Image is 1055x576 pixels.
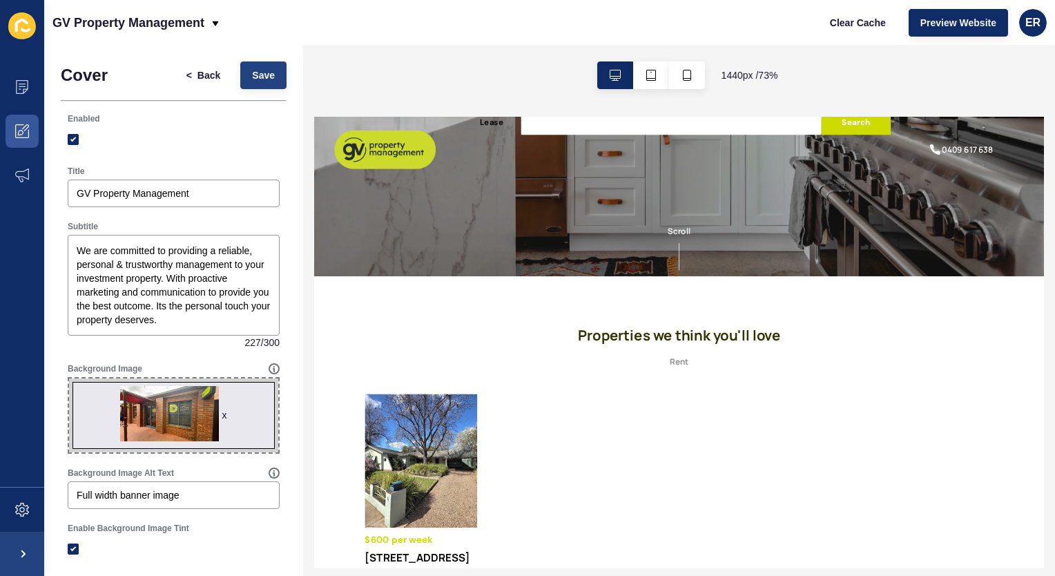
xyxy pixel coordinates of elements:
textarea: We are committed to providing a reliable, personal & trustworthy management to your investment pr... [70,237,278,334]
span: ER [1025,16,1041,30]
label: Enable Background Image Tint [68,523,189,534]
button: Clear Cache [818,9,898,37]
span: 300 [264,336,280,349]
button: Preview Website [909,9,1008,37]
img: Listing image [69,378,222,560]
span: Back [197,68,220,82]
label: Background Image Alt Text [68,468,174,479]
img: GV Property Management [28,14,166,76]
span: Clear Cache [830,16,886,30]
label: Background Image [68,363,142,374]
label: Title [68,166,84,177]
label: Enabled [68,113,100,124]
div: 0409 617 638 [855,37,926,53]
span: 227 [244,336,260,349]
label: Subtitle [68,221,98,232]
button: Save [240,61,287,89]
button: <Back [175,61,233,89]
button: Rent [484,325,510,343]
div: Scroll [6,147,989,209]
span: < [186,68,192,82]
span: Preview Website [920,16,996,30]
h1: Cover [61,66,108,85]
span: Save [252,68,275,82]
p: GV Property Management [52,6,204,40]
span: / [261,336,264,349]
h2: Properties we think you'll love [212,287,783,309]
a: 0409 617 638 [838,37,926,53]
span: 1440 px / 73 % [722,68,778,82]
div: x [222,408,227,422]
